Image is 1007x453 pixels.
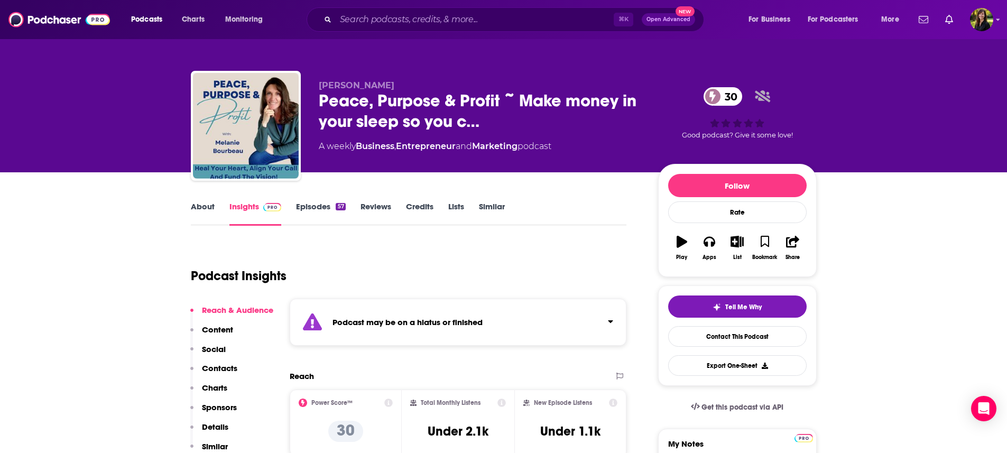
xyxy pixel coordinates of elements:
[704,87,743,106] a: 30
[725,303,762,311] span: Tell Me Why
[668,174,807,197] button: Follow
[794,434,813,442] img: Podchaser Pro
[190,402,237,422] button: Sponsors
[202,344,226,354] p: Social
[290,371,314,381] h2: Reach
[396,141,456,151] a: Entrepreneur
[751,229,779,267] button: Bookmark
[202,305,273,315] p: Reach & Audience
[668,295,807,318] button: tell me why sparkleTell Me Why
[472,141,518,151] a: Marketing
[202,402,237,412] p: Sponsors
[131,12,162,27] span: Podcasts
[970,8,993,31] span: Logged in as HowellMedia
[190,383,227,402] button: Charts
[646,17,690,22] span: Open Advanced
[970,8,993,31] button: Show profile menu
[881,12,899,27] span: More
[394,141,396,151] span: ,
[723,229,751,267] button: List
[190,325,233,344] button: Content
[668,355,807,376] button: Export One-Sheet
[191,268,287,284] h1: Podcast Insights
[190,305,273,325] button: Reach & Audience
[218,11,276,28] button: open menu
[456,141,472,151] span: and
[808,12,858,27] span: For Podcasters
[311,399,353,406] h2: Power Score™
[713,303,721,311] img: tell me why sparkle
[874,11,912,28] button: open menu
[296,201,345,226] a: Episodes57
[786,254,800,261] div: Share
[336,203,345,210] div: 57
[290,299,627,346] section: Click to expand status details
[190,344,226,364] button: Social
[614,13,633,26] span: ⌘ K
[319,140,551,153] div: A weekly podcast
[202,363,237,373] p: Contacts
[8,10,110,30] img: Podchaser - Follow, Share and Rate Podcasts
[642,13,695,26] button: Open AdvancedNew
[406,201,433,226] a: Credits
[190,422,228,441] button: Details
[336,11,614,28] input: Search podcasts, credits, & more...
[225,12,263,27] span: Monitoring
[941,11,957,29] a: Show notifications dropdown
[914,11,932,29] a: Show notifications dropdown
[534,399,592,406] h2: New Episode Listens
[317,7,714,32] div: Search podcasts, credits, & more...
[696,229,723,267] button: Apps
[682,394,792,420] a: Get this podcast via API
[741,11,803,28] button: open menu
[682,131,793,139] span: Good podcast? Give it some love!
[202,325,233,335] p: Content
[202,422,228,432] p: Details
[428,423,488,439] h3: Under 2.1k
[319,80,394,90] span: [PERSON_NAME]
[263,203,282,211] img: Podchaser Pro
[701,403,783,412] span: Get this podcast via API
[229,201,282,226] a: InsightsPodchaser Pro
[971,396,996,421] div: Open Intercom Messenger
[421,399,481,406] h2: Total Monthly Listens
[779,229,806,267] button: Share
[202,383,227,393] p: Charts
[540,423,600,439] h3: Under 1.1k
[182,12,205,27] span: Charts
[328,421,363,442] p: 30
[356,141,394,151] a: Business
[193,73,299,179] img: Peace, Purpose & Profit ~ Make money in your sleep so you can make an impact on the world
[676,254,687,261] div: Play
[668,201,807,223] div: Rate
[191,201,215,226] a: About
[124,11,176,28] button: open menu
[448,201,464,226] a: Lists
[202,441,228,451] p: Similar
[749,12,790,27] span: For Business
[668,326,807,347] a: Contact This Podcast
[676,6,695,16] span: New
[190,363,237,383] button: Contacts
[703,254,716,261] div: Apps
[970,8,993,31] img: User Profile
[175,11,211,28] a: Charts
[332,317,483,327] strong: Podcast may be on a hiatus or finished
[714,87,743,106] span: 30
[752,254,777,261] div: Bookmark
[361,201,391,226] a: Reviews
[658,80,817,146] div: 30Good podcast? Give it some love!
[479,201,505,226] a: Similar
[801,11,874,28] button: open menu
[668,229,696,267] button: Play
[794,432,813,442] a: Pro website
[733,254,742,261] div: List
